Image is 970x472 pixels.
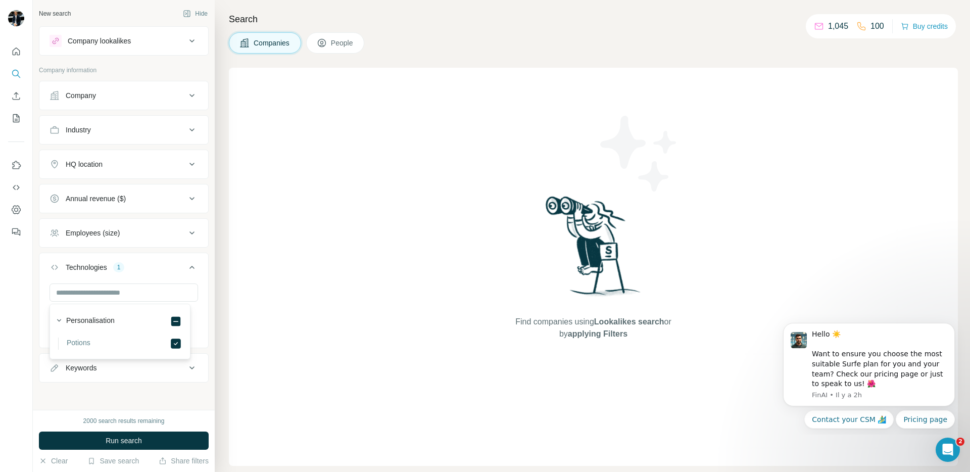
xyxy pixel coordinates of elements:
button: HQ location [39,152,208,176]
div: 2000 search results remaining [83,416,165,426]
p: 1,045 [828,20,848,32]
div: Company lookalikes [68,36,131,46]
div: 1 [113,263,125,272]
span: Run search [106,436,142,446]
label: Potions [67,338,90,350]
div: Technologies [66,262,107,272]
button: Quick start [8,42,24,61]
button: Share filters [159,456,209,466]
button: Save search [87,456,139,466]
img: Surfe Illustration - Woman searching with binoculars [541,194,646,306]
button: Buy credits [901,19,948,33]
span: Lookalikes search [594,317,664,326]
button: Company lookalikes [39,29,208,53]
div: New search [39,9,71,18]
button: Company [39,83,208,108]
button: Run search [39,432,209,450]
button: Use Surfe API [8,178,24,197]
label: Personalisation [66,315,115,327]
span: People [331,38,354,48]
p: 100 [870,20,884,32]
button: Search [8,65,24,83]
button: Enrich CSV [8,87,24,105]
div: Company [66,90,96,101]
img: Surfe Illustration - Stars [594,108,685,199]
button: Hide [176,6,215,21]
button: Annual revenue ($) [39,186,208,211]
iframe: Intercom live chat [936,438,960,462]
button: Industry [39,118,208,142]
button: Feedback [8,223,24,241]
img: Avatar [8,10,24,26]
button: Clear [39,456,68,466]
h4: Search [229,12,958,26]
div: Annual revenue ($) [66,194,126,204]
span: 2 [956,438,964,446]
div: Industry [66,125,91,135]
span: applying Filters [568,329,627,338]
span: Find companies using or by [512,316,674,340]
button: Keywords [39,356,208,380]
button: Use Surfe on LinkedIn [8,156,24,174]
div: HQ location [66,159,103,169]
div: Keywords [66,363,96,373]
div: Employees (size) [66,228,120,238]
button: My lists [8,109,24,127]
iframe: Intercom notifications message [768,314,970,435]
button: Employees (size) [39,221,208,245]
button: Dashboard [8,201,24,219]
span: Companies [254,38,290,48]
button: Technologies1 [39,255,208,284]
p: Company information [39,66,209,75]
